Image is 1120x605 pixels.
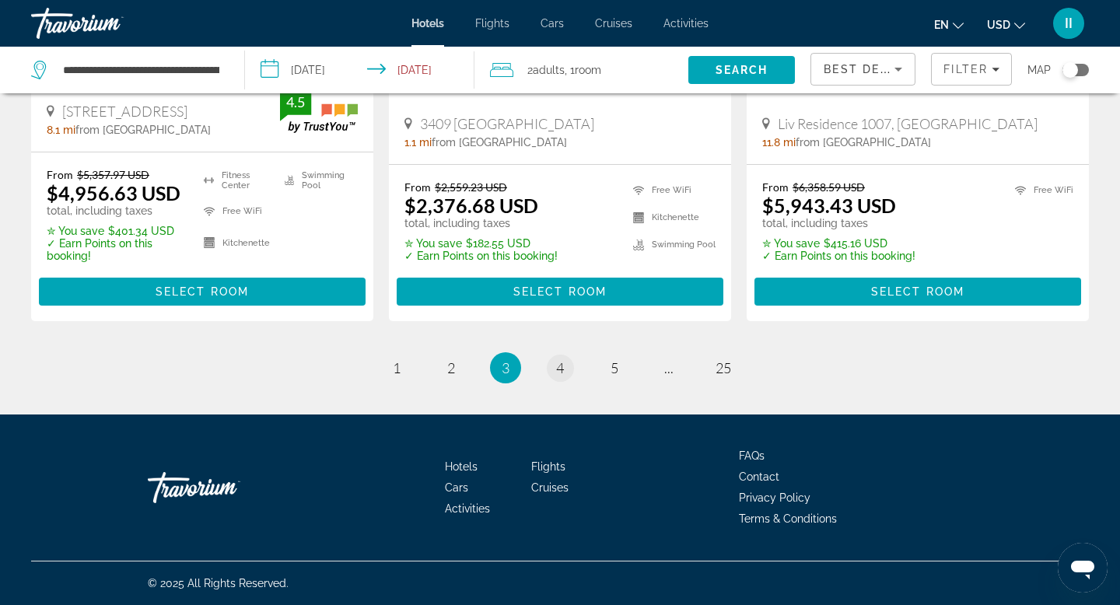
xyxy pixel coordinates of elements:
[62,103,187,120] span: [STREET_ADDRESS]
[404,180,431,194] span: From
[1027,59,1051,81] span: Map
[871,285,964,298] span: Select Room
[280,93,311,111] div: 4.5
[31,3,187,44] a: Travorium
[754,282,1081,299] a: Select Room
[664,359,674,376] span: ...
[148,577,289,589] span: © 2025 All Rights Reserved.
[556,359,564,376] span: 4
[716,359,731,376] span: 25
[397,282,723,299] a: Select Room
[435,180,507,194] del: $2,559.23 USD
[513,285,607,298] span: Select Room
[793,180,865,194] del: $6,358.59 USD
[245,47,474,93] button: Select check in and out date
[824,63,905,75] span: Best Deals
[1007,180,1073,200] li: Free WiFi
[663,17,709,30] a: Activities
[531,481,569,494] a: Cruises
[196,231,277,254] li: Kitchenette
[1048,7,1089,40] button: User Menu
[61,58,221,82] input: Search hotel destination
[762,237,820,250] span: ✮ You save
[404,237,462,250] span: ✮ You save
[533,64,565,76] span: Adults
[31,352,1089,383] nav: Pagination
[575,64,601,76] span: Room
[47,168,73,181] span: From
[47,205,184,217] p: total, including taxes
[502,359,509,376] span: 3
[77,168,149,181] del: $5,357.97 USD
[475,17,509,30] span: Flights
[445,481,468,494] a: Cars
[393,359,401,376] span: 1
[762,217,915,229] p: total, including taxes
[762,237,915,250] p: $415.16 USD
[934,13,964,36] button: Change language
[934,19,949,31] span: en
[397,278,723,306] button: Select Room
[611,359,618,376] span: 5
[196,200,277,223] li: Free WiFi
[739,491,810,504] a: Privacy Policy
[156,285,249,298] span: Select Room
[420,115,594,132] span: 3409 [GEOGRAPHIC_DATA]
[404,217,558,229] p: total, including taxes
[625,208,716,227] li: Kitchenette
[196,168,277,191] li: Fitness Center
[796,136,931,149] span: from [GEOGRAPHIC_DATA]
[739,449,765,462] span: FAQs
[1058,543,1108,593] iframe: Кнопка запуска окна обмена сообщениями
[1051,63,1089,77] button: Toggle map
[762,180,789,194] span: From
[754,278,1081,306] button: Select Room
[824,60,902,79] mat-select: Sort by
[148,464,303,511] a: Go Home
[404,194,538,217] ins: $2,376.68 USD
[47,225,104,237] span: ✮ You save
[47,124,75,136] span: 8.1 mi
[762,194,896,217] ins: $5,943.43 USD
[716,64,768,76] span: Search
[531,460,565,473] a: Flights
[778,115,1038,132] span: Liv Residence 1007, [GEOGRAPHIC_DATA]
[943,63,988,75] span: Filter
[625,235,716,254] li: Swimming Pool
[39,282,366,299] a: Select Room
[39,278,366,306] button: Select Room
[987,13,1025,36] button: Change currency
[541,17,564,30] a: Cars
[565,59,601,81] span: , 1
[987,19,1010,31] span: USD
[931,53,1012,86] button: Filters
[739,512,837,525] a: Terms & Conditions
[447,359,455,376] span: 2
[445,502,490,515] a: Activities
[277,168,358,191] li: Swimming Pool
[47,237,184,262] p: ✓ Earn Points on this booking!
[762,250,915,262] p: ✓ Earn Points on this booking!
[445,460,478,473] a: Hotels
[1065,16,1073,31] span: II
[432,136,567,149] span: from [GEOGRAPHIC_DATA]
[595,17,632,30] a: Cruises
[474,47,688,93] button: Travelers: 2 adults, 0 children
[404,136,432,149] span: 1.1 mi
[47,181,180,205] ins: $4,956.63 USD
[625,180,716,200] li: Free WiFi
[688,56,795,84] button: Search
[411,17,444,30] a: Hotels
[739,470,779,483] a: Contact
[404,237,558,250] p: $182.55 USD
